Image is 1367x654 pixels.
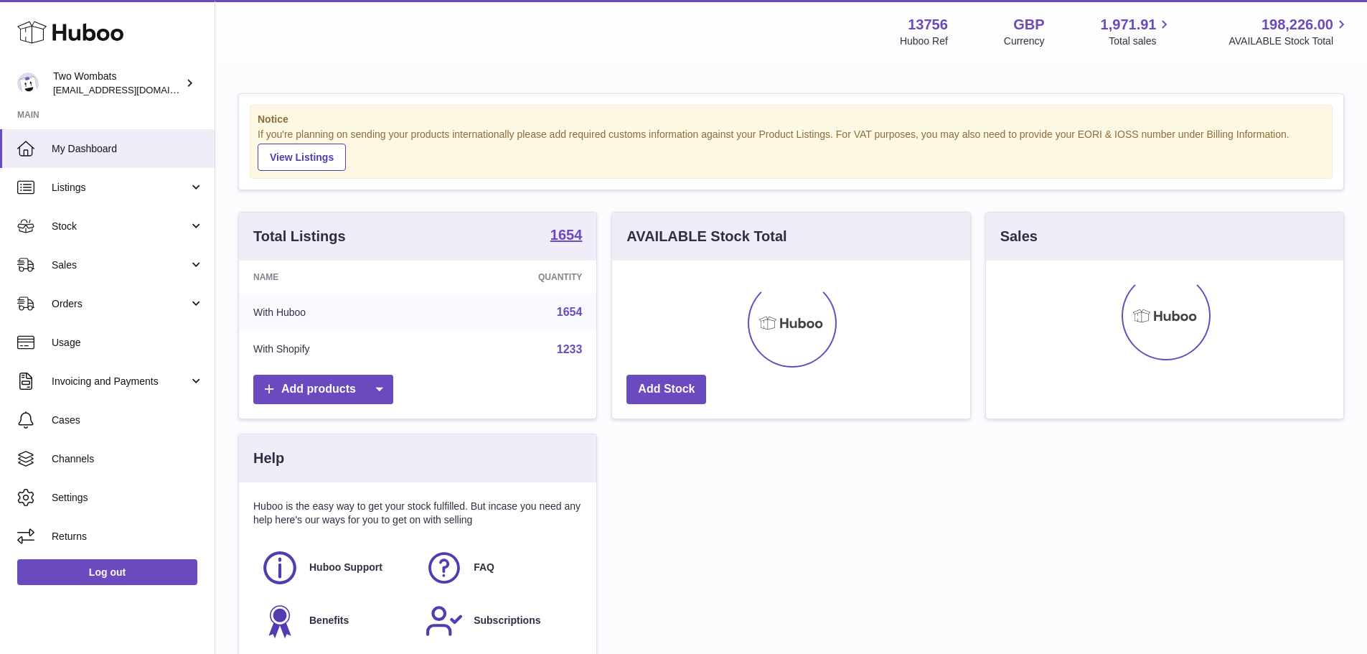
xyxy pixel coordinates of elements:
a: 1233 [557,343,583,355]
span: Usage [52,336,204,350]
span: Returns [52,530,204,543]
span: 198,226.00 [1262,15,1333,34]
strong: GBP [1013,15,1044,34]
div: Currency [1004,34,1045,48]
a: Add Stock [626,375,706,404]
span: Orders [52,297,189,311]
span: Sales [52,258,189,272]
span: 1,971.91 [1101,15,1157,34]
span: FAQ [474,561,494,574]
a: Add products [253,375,393,404]
span: Total sales [1109,34,1173,48]
span: My Dashboard [52,142,204,156]
span: [EMAIL_ADDRESS][DOMAIN_NAME] [53,84,211,95]
th: Name [239,261,432,294]
td: With Huboo [239,294,432,331]
div: Two Wombats [53,70,182,97]
div: If you're planning on sending your products internationally please add required customs informati... [258,128,1325,171]
h3: Help [253,449,284,468]
span: Stock [52,220,189,233]
h3: Sales [1000,227,1038,246]
a: 1654 [550,228,583,245]
span: Subscriptions [474,614,540,627]
strong: 13756 [908,15,948,34]
span: Settings [52,491,204,505]
th: Quantity [432,261,597,294]
strong: 1654 [550,228,583,242]
span: Invoicing and Payments [52,375,189,388]
a: Benefits [260,602,410,640]
span: AVAILABLE Stock Total [1229,34,1350,48]
span: Cases [52,414,204,427]
td: With Shopify [239,331,432,368]
span: Huboo Support [309,561,382,574]
a: Log out [17,559,197,585]
span: Benefits [309,614,349,627]
h3: AVAILABLE Stock Total [626,227,786,246]
a: View Listings [258,144,346,171]
a: 1,971.91 Total sales [1101,15,1173,48]
a: FAQ [425,548,575,587]
p: Huboo is the easy way to get your stock fulfilled. But incase you need any help here's our ways f... [253,500,582,527]
a: 198,226.00 AVAILABLE Stock Total [1229,15,1350,48]
span: Channels [52,452,204,466]
div: Huboo Ref [900,34,948,48]
img: internalAdmin-13756@internal.huboo.com [17,73,39,94]
h3: Total Listings [253,227,346,246]
a: Huboo Support [260,548,410,587]
a: 1654 [557,306,583,318]
strong: Notice [258,113,1325,126]
span: Listings [52,181,189,195]
a: Subscriptions [425,602,575,640]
